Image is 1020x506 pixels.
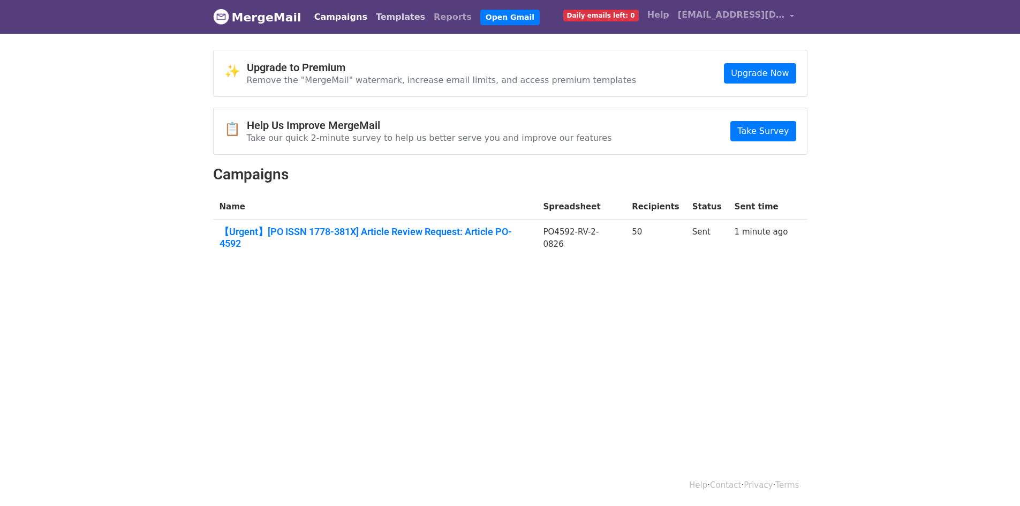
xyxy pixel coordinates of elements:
th: Sent time [728,194,795,220]
a: Help [643,4,674,26]
h2: Campaigns [213,165,807,184]
td: 50 [625,220,686,260]
a: Take Survey [730,121,796,141]
th: Name [213,194,537,220]
span: [EMAIL_ADDRESS][DOMAIN_NAME] [678,9,785,21]
span: 📋 [224,122,247,137]
a: Daily emails left: 0 [559,4,643,26]
a: MergeMail [213,6,301,28]
a: Open Gmail [480,10,540,25]
a: Privacy [744,480,773,490]
h4: Upgrade to Premium [247,61,637,74]
a: Reports [429,6,476,28]
span: ✨ [224,64,247,79]
a: 1 minute ago [735,227,788,237]
th: Recipients [625,194,686,220]
th: Spreadsheet [537,194,626,220]
p: Take our quick 2-minute survey to help us better serve you and improve our features [247,132,612,144]
a: Templates [372,6,429,28]
img: MergeMail logo [213,9,229,25]
a: Contact [710,480,741,490]
a: Help [689,480,707,490]
span: Daily emails left: 0 [563,10,639,21]
td: Sent [686,220,728,260]
td: PO4592-RV-2-0826 [537,220,626,260]
a: 【Urgent】[PO ISSN 1778-381X] Article Review Request: Article PO-4592 [220,226,531,249]
a: [EMAIL_ADDRESS][DOMAIN_NAME] [674,4,799,29]
a: Terms [775,480,799,490]
th: Status [686,194,728,220]
h4: Help Us Improve MergeMail [247,119,612,132]
a: Upgrade Now [724,63,796,84]
a: Campaigns [310,6,372,28]
p: Remove the "MergeMail" watermark, increase email limits, and access premium templates [247,74,637,86]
